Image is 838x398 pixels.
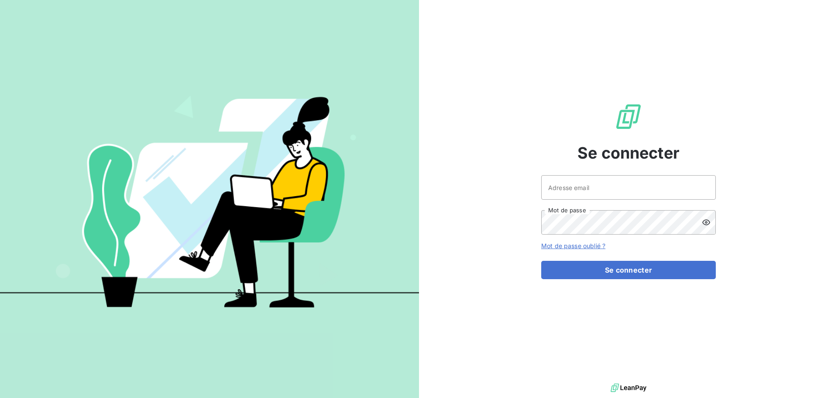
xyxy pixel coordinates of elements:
input: placeholder [541,175,716,200]
button: Se connecter [541,261,716,279]
img: logo [611,381,646,395]
span: Se connecter [577,141,680,165]
a: Mot de passe oublié ? [541,242,605,249]
img: Logo LeanPay [615,103,642,131]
